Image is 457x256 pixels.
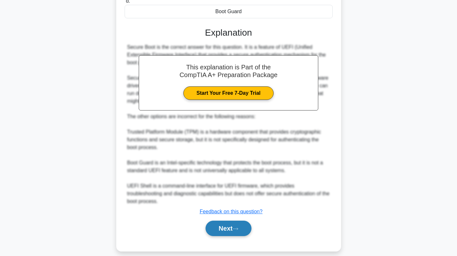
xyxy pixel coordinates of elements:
button: Next [206,221,251,236]
a: Start Your Free 7-Day Trial [183,86,274,100]
h3: Explanation [128,27,329,38]
div: Secure Boot is the correct answer for this question. It is a feature of UEFI (Unified Extensible ... [127,43,330,205]
a: Feedback on this question? [200,209,263,214]
div: Boot Guard [125,5,333,18]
